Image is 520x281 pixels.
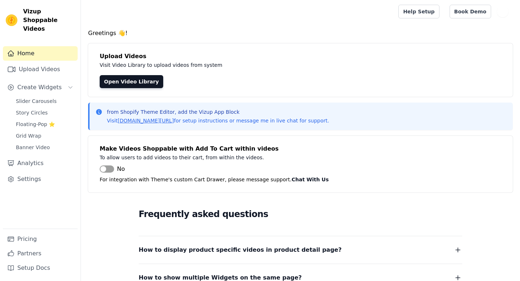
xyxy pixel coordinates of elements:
span: Story Circles [16,109,48,116]
p: For integration with Theme's custom Cart Drawer, please message support. [100,175,501,184]
a: Story Circles [12,108,78,118]
a: Pricing [3,232,78,246]
span: Slider Carousels [16,98,57,105]
a: Upload Videos [3,62,78,77]
h4: Make Videos Shoppable with Add To Cart within videos [100,144,501,153]
a: Book Demo [450,5,491,18]
h4: Upload Videos [100,52,501,61]
span: No [117,165,125,173]
button: How to display product specific videos in product detail page? [139,245,462,255]
button: Chat With Us [292,175,329,184]
a: Grid Wrap [12,131,78,141]
p: Visit Video Library to upload videos from system [100,61,423,69]
p: Visit for setup instructions or message me in live chat for support. [107,117,329,124]
p: To allow users to add videos to their cart, from within the videos. [100,153,423,162]
a: Home [3,46,78,61]
h2: Frequently asked questions [139,207,462,221]
span: Vizup Shoppable Videos [23,7,75,33]
a: Banner Video [12,142,78,152]
span: Create Widgets [17,83,62,92]
span: How to display product specific videos in product detail page? [139,245,342,255]
span: Floating-Pop ⭐ [16,121,55,128]
h4: Greetings 👋! [88,29,513,38]
a: Partners [3,246,78,261]
a: Setup Docs [3,261,78,275]
button: Create Widgets [3,80,78,95]
a: Analytics [3,156,78,170]
img: Vizup [6,14,17,26]
a: Help Setup [398,5,439,18]
span: Grid Wrap [16,132,41,139]
a: Open Video Library [100,75,163,88]
p: from Shopify Theme Editor, add the Vizup App Block [107,108,329,116]
span: Banner Video [16,144,50,151]
a: Slider Carousels [12,96,78,106]
a: Settings [3,172,78,186]
button: No [100,165,125,173]
a: [DOMAIN_NAME][URL] [118,118,174,124]
a: Floating-Pop ⭐ [12,119,78,129]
